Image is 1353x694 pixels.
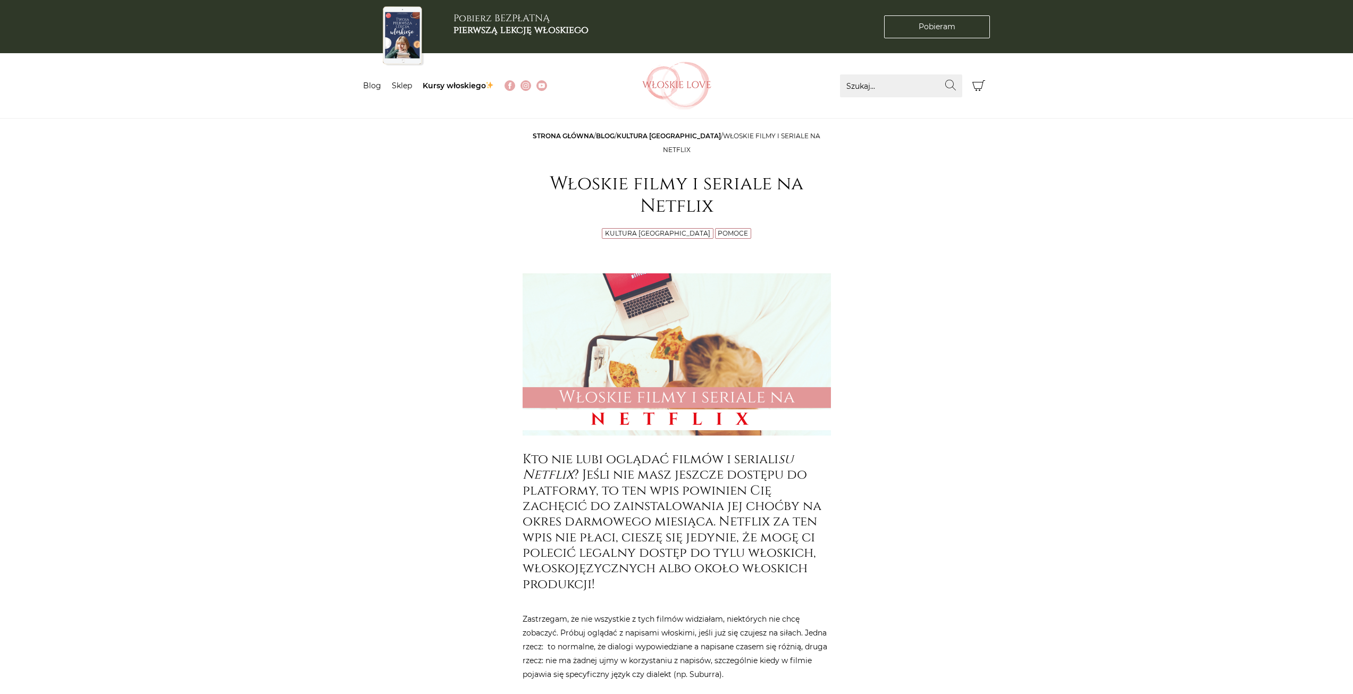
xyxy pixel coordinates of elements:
[523,173,831,218] h1: Włoskie filmy i seriale na Netflix
[523,450,793,483] em: su Netflix
[533,132,594,140] a: Strona główna
[392,81,412,90] a: Sklep
[642,62,711,110] img: Włoskielove
[718,229,748,237] a: Pomoce
[523,451,831,592] h3: Kto nie lubi oglądać filmów i seriali ? Jeśli nie masz jeszcze dostępu do platformy, to ten wpis ...
[605,229,710,237] a: Kultura [GEOGRAPHIC_DATA]
[596,132,615,140] a: Blog
[968,74,990,97] button: Koszyk
[533,132,820,154] span: / / /
[884,15,990,38] a: Pobieram
[453,13,589,36] h3: Pobierz BEZPŁATNĄ
[663,132,821,154] span: Włoskie filmy i seriale na Netflix
[919,21,955,32] span: Pobieram
[523,612,831,681] p: Zastrzegam, że nie wszystkie z tych filmów widziałam, niektórych nie chcę zobaczyć. Próbuj ogląda...
[453,23,589,37] b: pierwszą lekcję włoskiego
[840,74,962,97] input: Szukaj...
[363,81,381,90] a: Blog
[617,132,721,140] a: Kultura [GEOGRAPHIC_DATA]
[486,81,493,89] img: ✨
[423,81,494,90] a: Kursy włoskiego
